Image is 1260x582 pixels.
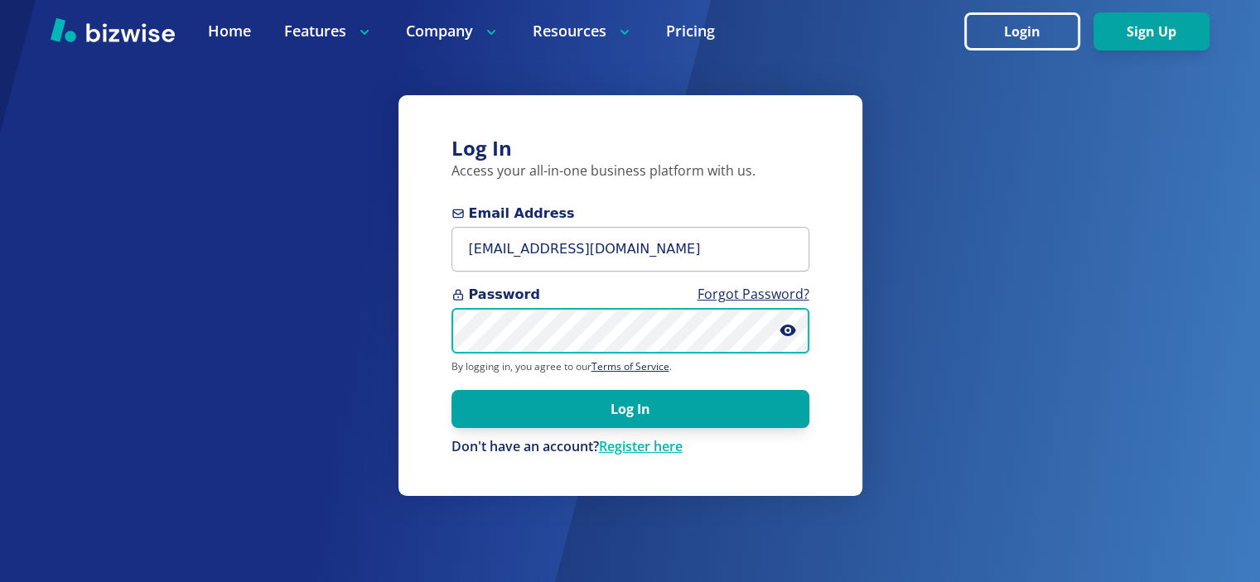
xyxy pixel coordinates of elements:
[666,21,715,41] a: Pricing
[451,438,809,456] p: Don't have an account?
[51,17,175,42] img: Bizwise Logo
[591,359,669,373] a: Terms of Service
[451,438,809,456] div: Don't have an account?Register here
[1093,12,1209,51] button: Sign Up
[1093,24,1209,40] a: Sign Up
[964,12,1080,51] button: Login
[533,21,633,41] p: Resources
[451,390,809,428] button: Log In
[698,285,809,303] a: Forgot Password?
[451,227,809,272] input: you@example.com
[451,285,809,305] span: Password
[451,360,809,373] p: By logging in, you agree to our .
[599,437,683,455] a: Register here
[406,21,500,41] p: Company
[964,24,1093,40] a: Login
[451,135,809,162] h3: Log In
[208,21,251,41] a: Home
[451,162,809,180] p: Access your all-in-one business platform with us.
[451,204,809,224] span: Email Address
[284,21,373,41] p: Features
